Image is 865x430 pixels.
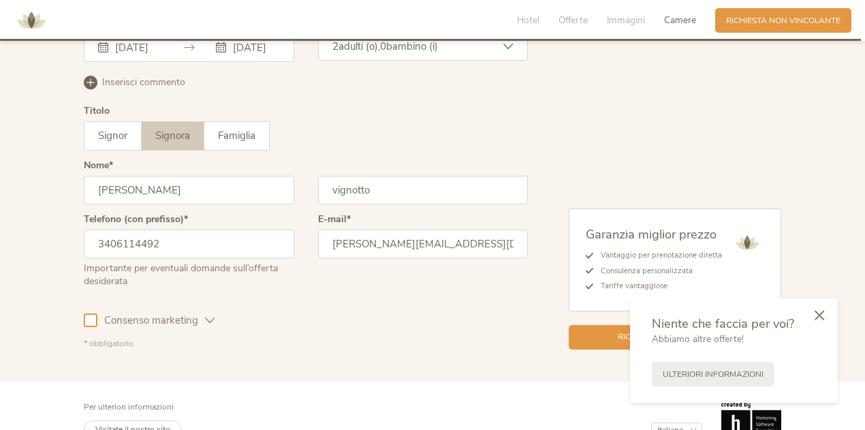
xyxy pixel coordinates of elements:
[84,258,294,288] div: Importante per eventuali domande sull’offerta desiderata
[155,129,190,142] span: Signora
[84,176,294,204] input: Nome
[386,40,438,53] span: bambino (i)
[664,14,696,27] span: Camere
[663,369,764,380] span: Ulteriori informazioni
[318,176,529,204] input: Cognome
[98,129,127,142] span: Signor
[730,226,764,260] img: AMONTI & LUNARIS Wellnessresort
[652,362,774,386] a: Ulteriori informazioni
[593,264,722,279] li: Consulenza personalizzata
[102,76,185,89] span: Inserisci commento
[339,40,380,53] span: adulti (o),
[593,248,722,263] li: Vantaggio per prenotazione diretta
[593,279,722,294] li: Tariffe vantaggiose
[84,401,174,412] span: Per ulteriori informazioni
[607,14,645,27] span: Immagini
[84,230,294,258] input: Telefono (con prefisso)
[112,41,161,55] input: Arrivo
[318,215,351,224] label: E-mail
[97,313,205,328] span: Consenso marketing
[652,315,794,332] span: Niente che faccia per voi?
[318,230,529,258] input: E-mail
[84,215,188,224] label: Telefono (con prefisso)
[84,338,528,350] div: * obbligatorio
[726,15,840,27] span: Richiesta non vincolante
[618,331,732,343] span: Richiesta non vincolante
[380,40,386,53] span: 0
[84,161,113,170] label: Nome
[332,40,339,53] span: 2
[586,226,717,243] span: Garanzia miglior prezzo
[11,16,52,24] a: AMONTI & LUNARIS Wellnessresort
[517,14,539,27] span: Hotel
[652,333,744,345] span: Abbiamo altre offerte!
[218,129,255,142] span: Famiglia
[84,106,110,116] div: Titolo
[230,41,279,55] input: Partenza
[559,14,588,27] span: Offerte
